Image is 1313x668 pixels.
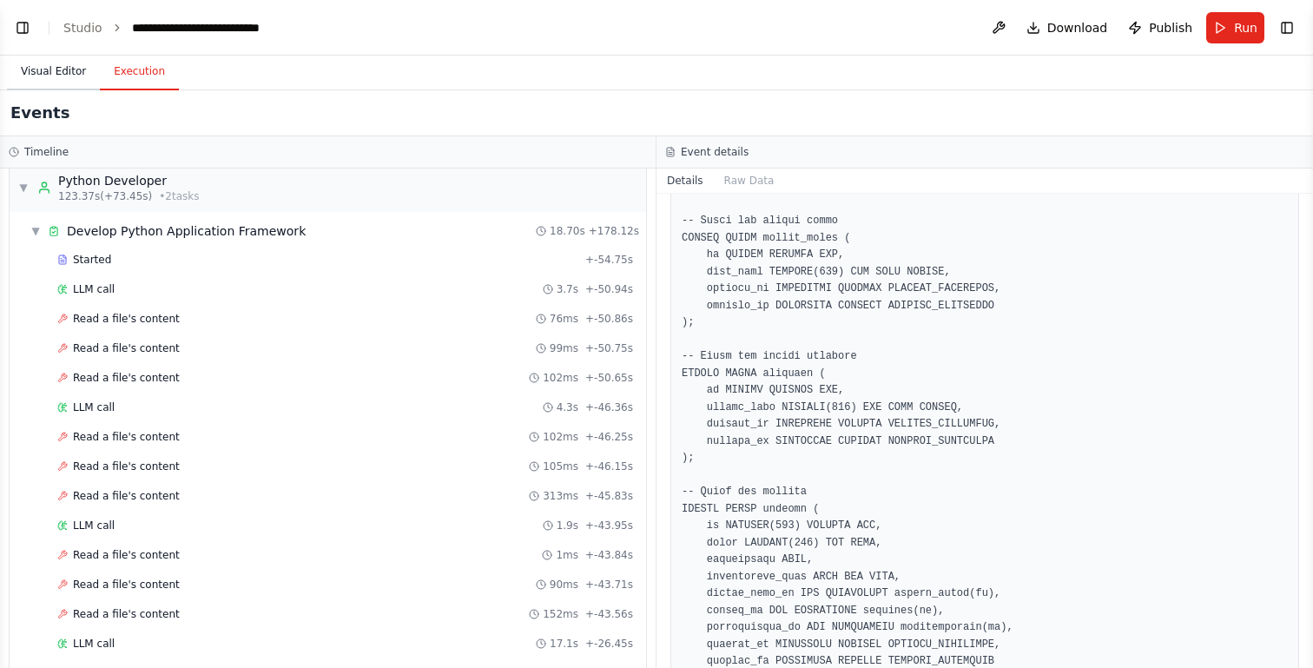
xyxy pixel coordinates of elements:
[543,607,578,621] span: 152ms
[67,222,306,240] div: Develop Python Application Framework
[585,607,633,621] span: + -43.56s
[585,253,633,267] span: + -54.75s
[550,224,585,238] span: 18.70s
[585,460,633,473] span: + -46.15s
[656,169,714,193] button: Details
[73,282,115,296] span: LLM call
[63,21,102,35] a: Studio
[73,548,180,562] span: Read a file's content
[73,341,180,355] span: Read a file's content
[585,489,633,503] span: + -45.83s
[73,430,180,444] span: Read a file's content
[30,224,41,238] span: ▼
[73,519,115,532] span: LLM call
[550,341,578,355] span: 99ms
[1234,19,1257,36] span: Run
[73,637,115,651] span: LLM call
[73,400,115,414] span: LLM call
[1019,12,1115,43] button: Download
[73,578,180,592] span: Read a file's content
[73,312,180,326] span: Read a file's content
[557,519,578,532] span: 1.9s
[58,189,152,203] span: 123.37s (+73.45s)
[73,607,180,621] span: Read a file's content
[1121,12,1199,43] button: Publish
[585,578,633,592] span: + -43.71s
[557,400,578,414] span: 4.3s
[73,489,180,503] span: Read a file's content
[73,371,180,385] span: Read a file's content
[1047,19,1108,36] span: Download
[550,312,578,326] span: 76ms
[585,430,633,444] span: + -46.25s
[585,312,633,326] span: + -50.86s
[7,54,100,90] button: Visual Editor
[681,145,749,159] h3: Event details
[10,101,69,125] h2: Events
[100,54,179,90] button: Execution
[1149,19,1192,36] span: Publish
[18,181,29,195] span: ▼
[543,489,578,503] span: 313ms
[543,430,578,444] span: 102ms
[589,224,639,238] span: + 178.12s
[714,169,785,193] button: Raw Data
[550,637,578,651] span: 17.1s
[585,341,633,355] span: + -50.75s
[585,519,633,532] span: + -43.95s
[543,460,578,473] span: 105ms
[585,282,633,296] span: + -50.94s
[73,460,180,473] span: Read a file's content
[58,172,200,189] div: Python Developer
[63,19,307,36] nav: breadcrumb
[585,637,633,651] span: + -26.45s
[1206,12,1264,43] button: Run
[73,253,111,267] span: Started
[24,145,69,159] h3: Timeline
[10,16,35,40] button: Show left sidebar
[159,189,199,203] span: • 2 task s
[585,548,633,562] span: + -43.84s
[543,371,578,385] span: 102ms
[550,578,578,592] span: 90ms
[557,282,578,296] span: 3.7s
[1275,16,1299,40] button: Show right sidebar
[585,371,633,385] span: + -50.65s
[556,548,578,562] span: 1ms
[585,400,633,414] span: + -46.36s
